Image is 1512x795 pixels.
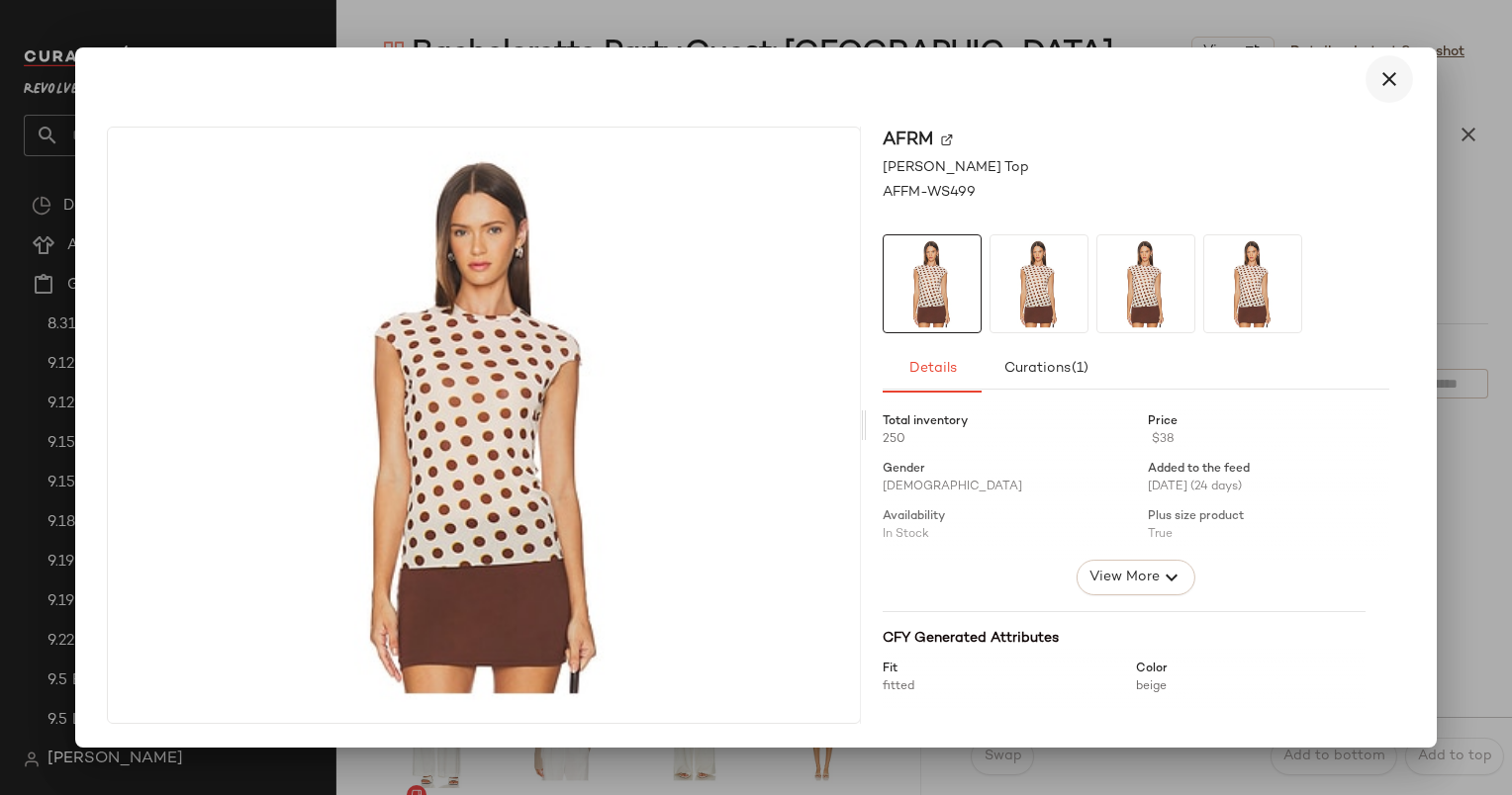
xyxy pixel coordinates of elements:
[941,134,953,146] img: svg%3e
[1097,235,1194,332] img: AFFM-WS499_V1.jpg
[1204,235,1301,332] img: AFFM-WS499_V1.jpg
[883,182,976,203] span: AFFM-WS499
[884,235,981,332] img: AFFM-WS499_V1.jpg
[883,127,933,153] span: AFRM
[1071,361,1088,377] span: (1)
[907,361,956,377] span: Details
[1076,560,1194,595] button: View More
[991,235,1087,332] img: AFFM-WS499_V1.jpg
[108,128,859,723] img: AFFM-WS499_V1.jpg
[883,157,1029,178] span: [PERSON_NAME] Top
[1087,566,1159,589] span: View More
[1002,361,1088,377] span: Curations
[883,628,1366,649] div: CFY Generated Attributes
